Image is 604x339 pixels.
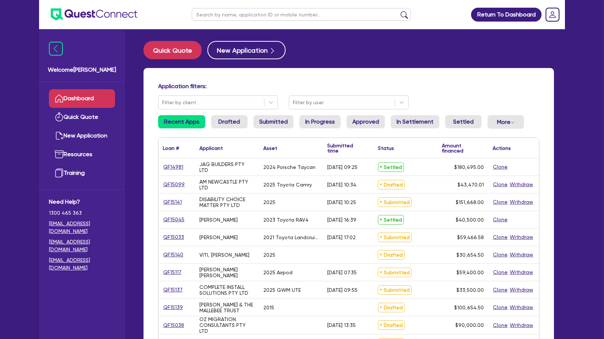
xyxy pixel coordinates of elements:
[457,234,484,240] span: $59,466.58
[211,115,248,128] a: Drafted
[263,182,312,188] div: 2025 Toyota Camry
[493,268,508,276] button: Clone
[199,267,255,278] div: [PERSON_NAME] [PERSON_NAME]
[263,199,275,205] div: 2025
[199,252,249,258] div: VITI, [PERSON_NAME]
[55,113,64,121] img: quick-quote
[456,287,484,293] span: $33,500.00
[456,252,484,258] span: $30,654.50
[49,164,115,182] a: Training
[299,115,341,128] a: In Progress
[263,146,277,151] div: Asset
[454,305,484,310] span: $100,654.50
[199,146,223,151] div: Applicant
[163,286,183,294] a: QF15137
[263,252,275,258] div: 2025
[163,321,184,329] a: QF15038
[493,303,508,312] button: Clone
[49,108,115,127] a: Quick Quote
[163,163,184,171] a: QF14981
[163,180,185,189] a: QF15099
[49,256,115,272] a: [EMAIL_ADDRESS][DOMAIN_NAME]
[163,268,182,276] a: QF15117
[455,322,484,328] span: $90,000.00
[378,268,412,277] span: Submitted
[509,286,534,294] button: Withdraw
[199,161,255,173] div: JAG BUILDERS PTY LTD
[263,217,309,223] div: 2023 Toyota RAV4
[509,303,534,312] button: Withdraw
[163,251,184,259] a: QF15140
[378,250,405,260] span: Drafted
[493,146,511,151] div: Actions
[378,162,404,172] span: Settled
[493,286,508,294] button: Clone
[163,146,179,151] div: Loan #
[509,180,534,189] button: Withdraw
[207,41,286,59] button: New Application
[493,198,508,206] button: Clone
[49,127,115,145] a: New Application
[509,251,534,259] button: Withdraw
[49,89,115,108] a: Dashboard
[327,270,357,275] div: [DATE] 07:35
[442,143,484,153] div: Amount financed
[456,217,484,223] span: $40,500.00
[163,303,183,312] a: QF15139
[378,320,405,330] span: Drafted
[263,234,318,240] div: 2021 Toyota Landcruiser 7 seris duel cab GXL
[144,41,202,59] button: Quick Quote
[49,145,115,164] a: Resources
[391,115,439,128] a: In Settlement
[263,164,316,170] div: 2024 Porsche Taycan
[509,233,534,241] button: Withdraw
[49,238,115,253] a: [EMAIL_ADDRESS][DOMAIN_NAME]
[55,169,64,177] img: training
[493,233,508,241] button: Clone
[199,284,255,296] div: COMPLETE INSTALL SOLUTIONS PTY LTD
[456,199,484,205] span: $151,668.00
[378,285,412,295] span: Submitted
[49,42,63,56] img: icon-menu-close
[378,197,412,207] span: Submitted
[327,164,358,170] div: [DATE] 09:25
[199,302,255,313] div: [PERSON_NAME] & THE MALLEBEE TRUST
[509,198,534,206] button: Withdraw
[509,321,534,329] button: Withdraw
[493,215,508,224] button: Clone
[493,321,508,329] button: Clone
[199,196,255,208] div: DISABILITY CHOICE MATTER PTY LTD
[327,199,356,205] div: [DATE] 10:25
[327,234,356,240] div: [DATE] 17:02
[55,131,64,140] img: new-application
[199,234,238,240] div: [PERSON_NAME]
[445,115,482,128] a: Settled
[163,215,185,224] a: QF15045
[163,198,182,206] a: QF15141
[48,65,116,74] span: Welcome [PERSON_NAME]
[327,217,356,223] div: [DATE] 16:39
[55,150,64,159] img: resources
[49,220,115,235] a: [EMAIL_ADDRESS][DOMAIN_NAME]
[51,8,137,20] img: quest-connect-logo-blue
[253,115,294,128] a: Submitted
[378,303,405,312] span: Drafted
[199,217,238,223] div: [PERSON_NAME]
[49,209,115,217] span: 1300 465 363
[263,270,293,275] div: 2025 Airpod
[458,182,484,188] span: $43,470.01
[163,233,184,241] a: QF15033
[378,233,412,242] span: Submitted
[327,143,363,153] div: Submitted time
[493,180,508,189] button: Clone
[378,146,394,151] div: Status
[192,8,411,21] input: Search by name, application ID or mobile number...
[456,270,484,275] span: $59,400.00
[327,322,356,328] div: [DATE] 13:35
[327,182,356,188] div: [DATE] 10:34
[378,215,404,225] span: Settled
[199,316,255,334] div: OZ MIGRATION CONSULTANTS PTY LTD
[144,41,207,59] a: Quick Quote
[158,115,205,128] a: Recent Apps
